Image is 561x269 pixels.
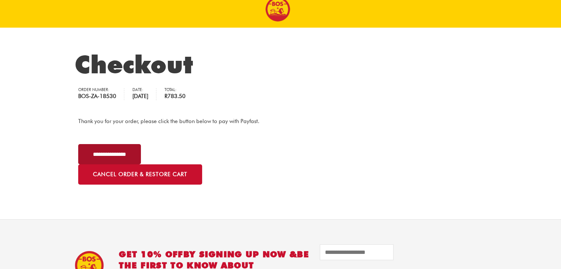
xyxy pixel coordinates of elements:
[165,93,167,99] span: R
[78,164,202,185] a: Cancel order & restore cart
[165,88,193,100] li: Total:
[165,93,186,99] span: 783.50
[75,50,486,79] h1: Checkout
[183,249,297,259] span: BY SIGNING UP NOW &
[132,88,156,100] li: Date:
[78,117,483,126] p: Thank you for your order, please click the button below to pay with Payfast.
[78,88,124,100] li: Order number:
[132,92,148,101] strong: [DATE]
[78,92,116,101] strong: BOS-ZA-18530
